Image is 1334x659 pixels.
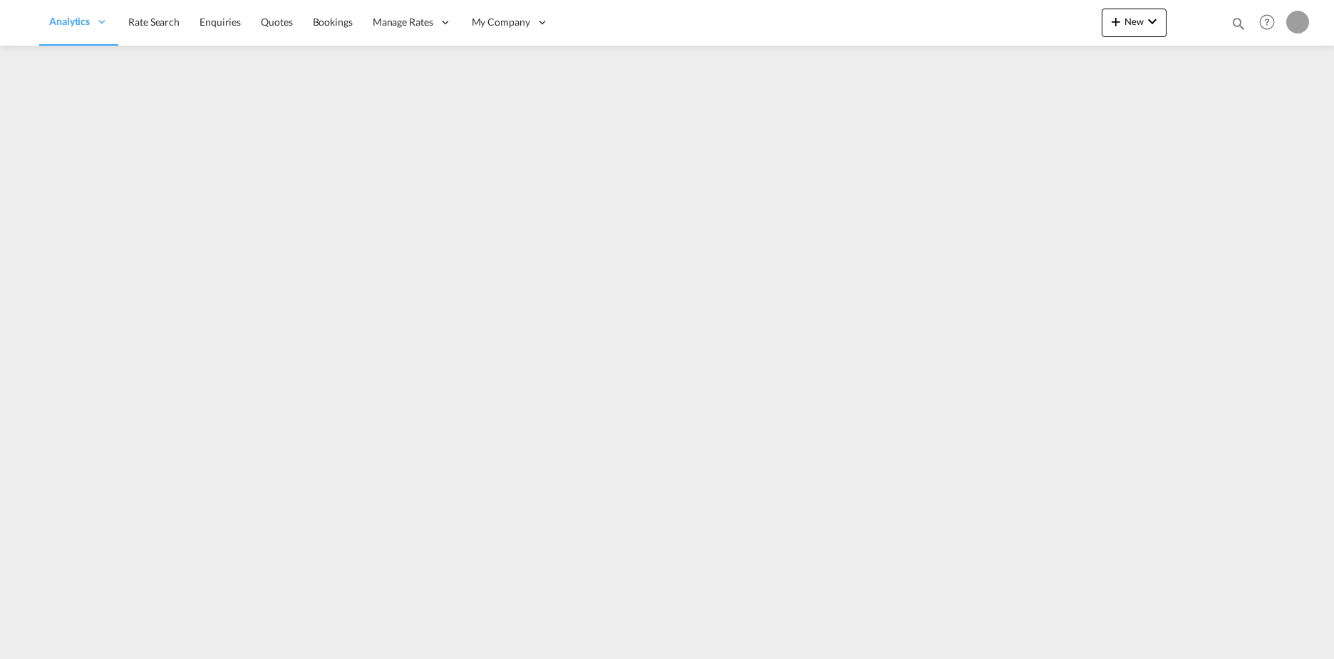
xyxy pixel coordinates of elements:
[1255,10,1286,36] div: Help
[1231,16,1246,31] md-icon: icon-magnify
[1102,9,1167,37] button: icon-plus 400-fgNewicon-chevron-down
[1144,13,1161,30] md-icon: icon-chevron-down
[1107,16,1161,27] span: New
[261,16,292,28] span: Quotes
[1107,13,1124,30] md-icon: icon-plus 400-fg
[373,15,433,29] span: Manage Rates
[1255,10,1279,34] span: Help
[128,16,180,28] span: Rate Search
[49,14,90,29] span: Analytics
[200,16,241,28] span: Enquiries
[1231,16,1246,37] div: icon-magnify
[313,16,353,28] span: Bookings
[472,15,530,29] span: My Company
